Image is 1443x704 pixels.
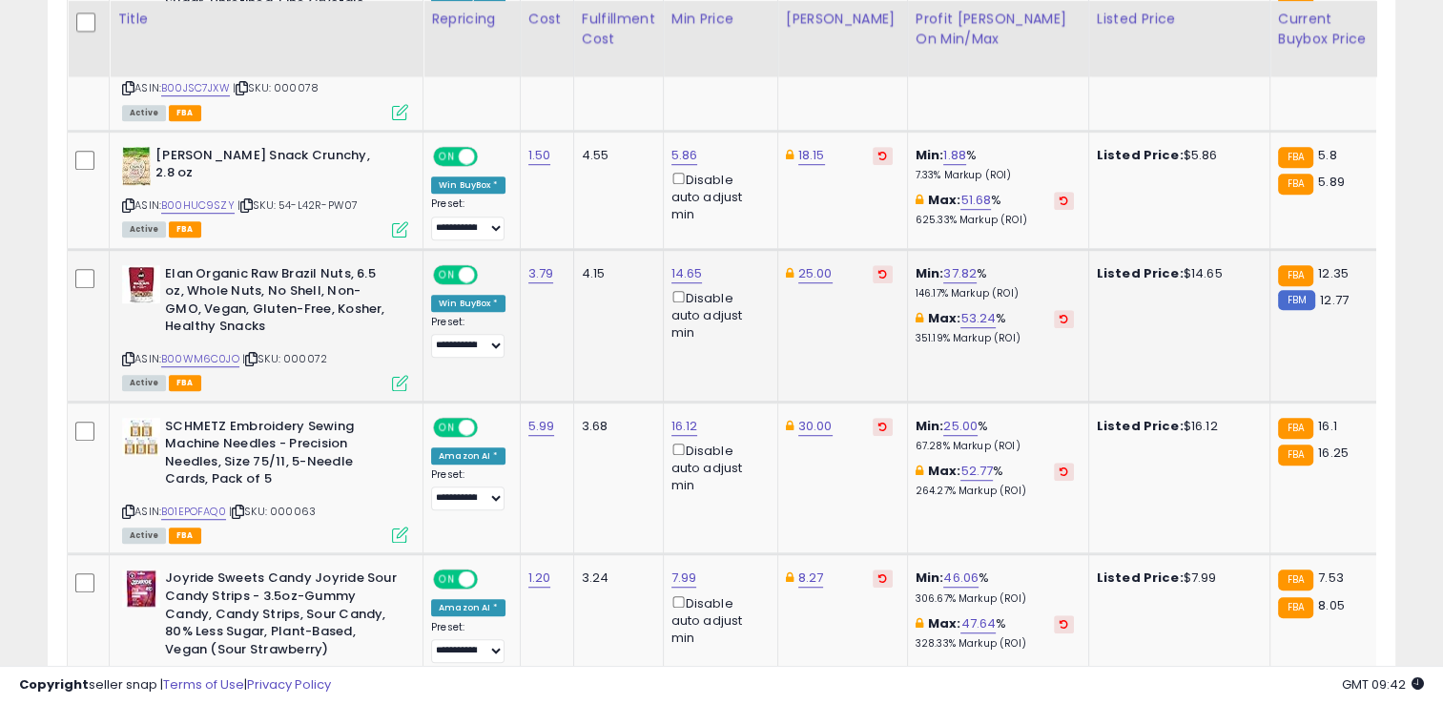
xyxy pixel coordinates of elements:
span: FBA [169,105,201,121]
b: Min: [916,569,944,587]
p: 328.33% Markup (ROI) [916,637,1074,651]
span: 8.05 [1318,596,1345,614]
b: Max: [928,191,961,209]
span: All listings currently available for purchase on Amazon [122,105,166,121]
span: All listings currently available for purchase on Amazon [122,375,166,391]
a: 1.88 [943,146,966,165]
div: Disable auto adjust min [671,440,763,495]
a: 5.99 [528,417,555,436]
b: Max: [928,309,961,327]
small: FBM [1278,290,1315,310]
a: 25.00 [943,417,978,436]
small: FBA [1278,597,1313,618]
b: Max: [928,462,961,480]
span: ON [435,419,459,435]
b: Listed Price: [1097,264,1184,282]
a: B01EPOFAQ0 [161,504,226,520]
th: The percentage added to the cost of goods (COGS) that forms the calculator for Min & Max prices. [907,2,1088,77]
b: Min: [916,417,944,435]
div: Disable auto adjust min [671,592,763,648]
a: 25.00 [798,264,833,283]
div: Win BuyBox * [431,295,505,312]
div: ASIN: [122,147,408,236]
span: 5.89 [1318,173,1345,191]
div: Profit [PERSON_NAME] on Min/Max [916,10,1081,50]
div: 3.24 [582,569,649,587]
a: 7.99 [671,569,697,588]
span: 16.1 [1318,417,1337,435]
div: ASIN: [122,418,408,542]
p: 67.28% Markup (ROI) [916,440,1074,453]
strong: Copyright [19,675,89,694]
span: OFF [475,149,505,165]
div: Current Buybox Price [1278,10,1376,50]
small: FBA [1278,174,1313,195]
small: FBA [1278,445,1313,466]
div: Amazon AI * [431,599,505,616]
span: All listings currently available for purchase on Amazon [122,528,166,544]
img: 51YCuYv9IrL._SL40_.jpg [122,569,160,608]
div: % [916,147,1074,182]
a: 1.20 [528,569,551,588]
a: 30.00 [798,417,833,436]
div: Repricing [431,10,512,30]
a: 46.06 [943,569,979,588]
div: Cost [528,10,566,30]
div: % [916,192,1074,227]
div: Min Price [671,10,770,30]
div: $14.65 [1097,265,1255,282]
div: % [916,569,1074,605]
b: Listed Price: [1097,417,1184,435]
div: % [916,463,1074,498]
span: OFF [475,266,505,282]
span: FBA [169,375,201,391]
div: % [916,265,1074,300]
p: 146.17% Markup (ROI) [916,287,1074,300]
a: 37.82 [943,264,977,283]
p: 351.19% Markup (ROI) [916,332,1074,345]
a: 52.77 [960,462,993,481]
b: Min: [916,146,944,164]
small: FBA [1278,418,1313,439]
a: B00HUC9SZY [161,197,235,214]
span: ON [435,266,459,282]
div: Disable auto adjust min [671,169,763,224]
div: $5.86 [1097,147,1255,164]
b: [PERSON_NAME] Snack Crunchy, 2.8 oz [155,147,387,187]
span: 12.35 [1318,264,1349,282]
div: Win BuyBox * [431,176,505,194]
span: 5.8 [1318,146,1336,164]
a: 51.68 [960,191,991,210]
a: 53.24 [960,309,996,328]
span: FBA [169,221,201,238]
b: Joyride Sweets Candy Joyride Sour Candy Strips - 3.5oz-Gummy Candy, Candy Strips, Sour Candy, 80%... [165,569,397,663]
div: % [916,615,1074,651]
img: 51e2IV+YJjS._SL40_.jpg [122,147,151,185]
div: [PERSON_NAME] [786,10,899,30]
p: 625.33% Markup (ROI) [916,214,1074,227]
a: B00JSC7JXW [161,80,230,96]
div: ASIN: [122,265,408,389]
span: All listings currently available for purchase on Amazon [122,221,166,238]
div: 3.68 [582,418,649,435]
div: Title [117,10,415,30]
div: % [916,310,1074,345]
span: 12.77 [1320,291,1349,309]
b: Max: [928,614,961,632]
b: Min: [916,264,944,282]
span: ON [435,149,459,165]
small: FBA [1278,265,1313,286]
p: 306.67% Markup (ROI) [916,592,1074,606]
div: Listed Price [1097,10,1262,30]
img: 51UJem7bsBL._SL40_.jpg [122,418,160,456]
a: B00WM6C0JO [161,351,239,367]
div: Preset: [431,316,505,359]
div: Disable auto adjust min [671,287,763,342]
span: FBA [169,528,201,544]
a: 8.27 [798,569,824,588]
div: Preset: [431,197,505,240]
span: OFF [475,419,505,435]
div: 4.55 [582,147,649,164]
a: 5.86 [671,146,698,165]
p: 264.27% Markup (ROI) [916,485,1074,498]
